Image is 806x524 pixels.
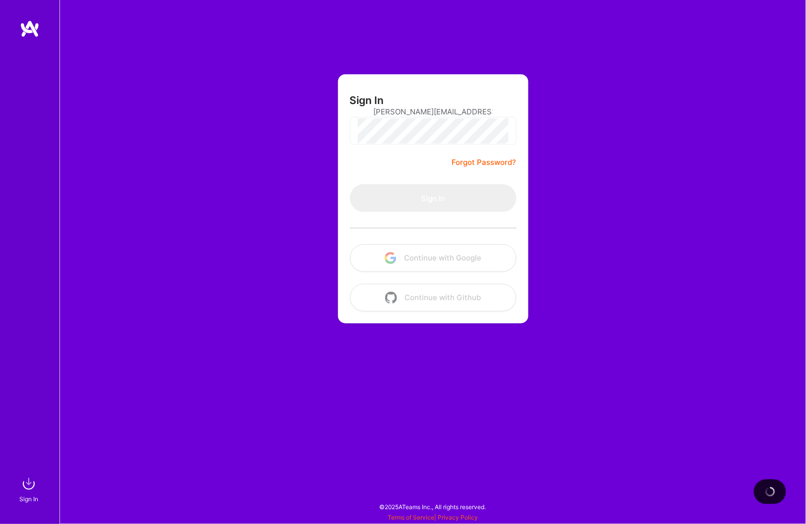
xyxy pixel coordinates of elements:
[385,292,397,304] img: icon
[374,99,493,124] input: Email...
[350,244,517,272] button: Continue with Google
[350,184,517,212] button: Sign In
[350,94,384,106] h3: Sign In
[388,514,434,521] a: Terms of Service
[385,252,397,264] img: icon
[452,157,517,168] a: Forgot Password?
[20,20,40,38] img: logo
[438,514,478,521] a: Privacy Policy
[350,284,517,312] button: Continue with Github
[21,474,39,504] a: sign inSign In
[59,494,806,519] div: © 2025 ATeams Inc., All rights reserved.
[388,514,478,521] span: |
[19,494,38,504] div: Sign In
[19,474,39,494] img: sign in
[765,487,775,497] img: loading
